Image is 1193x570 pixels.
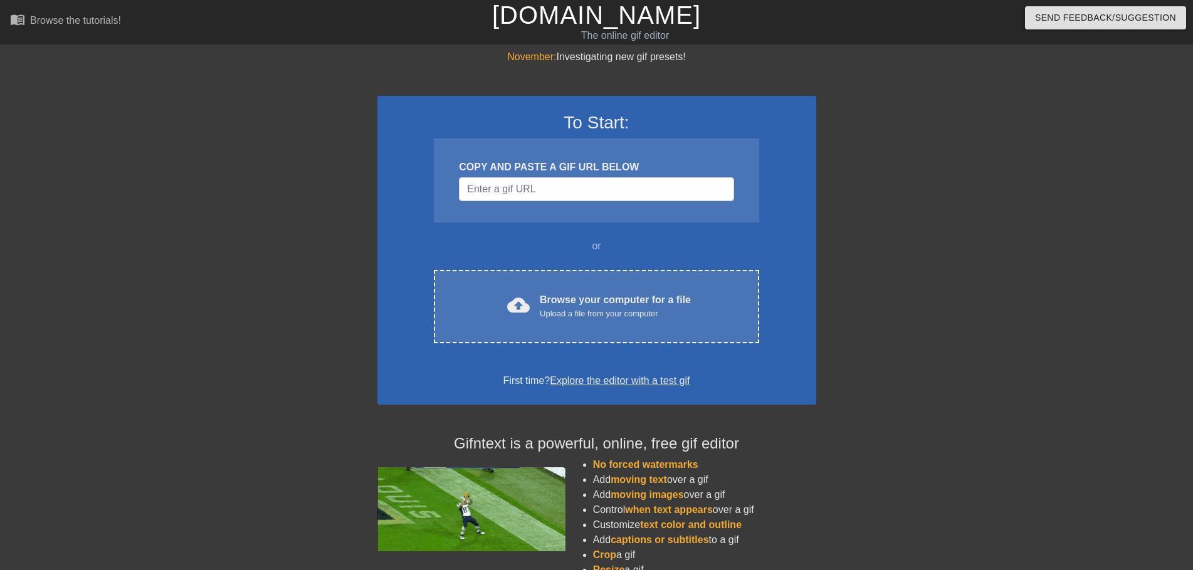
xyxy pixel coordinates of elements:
a: Browse the tutorials! [10,12,121,31]
li: Add over a gif [593,487,816,502]
li: Add to a gif [593,532,816,547]
div: Browse your computer for a file [540,293,691,320]
div: or [410,239,784,254]
div: First time? [394,373,800,388]
span: moving images [611,489,683,500]
div: Upload a file from your computer [540,308,691,320]
a: Explore the editor with a test gif [550,375,690,386]
span: text color and outline [640,519,742,530]
span: when text appears [625,504,713,515]
span: November: [507,51,556,62]
button: Send Feedback/Suggestion [1025,6,1186,29]
span: moving text [611,474,667,485]
span: menu_book [10,12,25,27]
h3: To Start: [394,112,800,133]
img: football_small.gif [377,467,565,551]
h4: Gifntext is a powerful, online, free gif editor [377,435,816,453]
li: a gif [593,547,816,562]
span: captions or subtitles [611,534,708,545]
input: Username [459,177,733,201]
li: Customize [593,517,816,532]
a: [DOMAIN_NAME] [492,1,701,29]
div: COPY AND PASTE A GIF URL BELOW [459,160,733,175]
div: Browse the tutorials! [30,15,121,26]
span: Crop [593,549,616,560]
span: cloud_upload [507,294,530,316]
span: Send Feedback/Suggestion [1035,10,1176,26]
div: Investigating new gif presets! [377,49,816,65]
div: The online gif editor [404,28,846,43]
li: Add over a gif [593,472,816,487]
span: No forced watermarks [593,459,698,470]
li: Control over a gif [593,502,816,517]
